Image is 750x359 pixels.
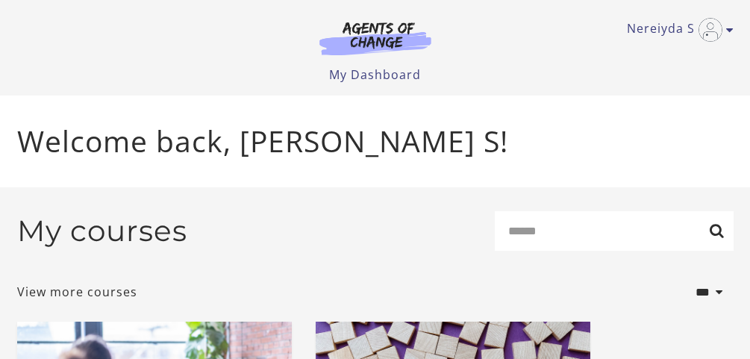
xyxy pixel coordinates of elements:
a: My Dashboard [329,66,421,83]
a: Toggle menu [627,18,726,42]
h2: My courses [17,213,187,249]
p: Welcome back, [PERSON_NAME] S! [17,119,734,163]
a: View more courses [17,283,137,301]
img: Agents of Change Logo [304,21,447,55]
